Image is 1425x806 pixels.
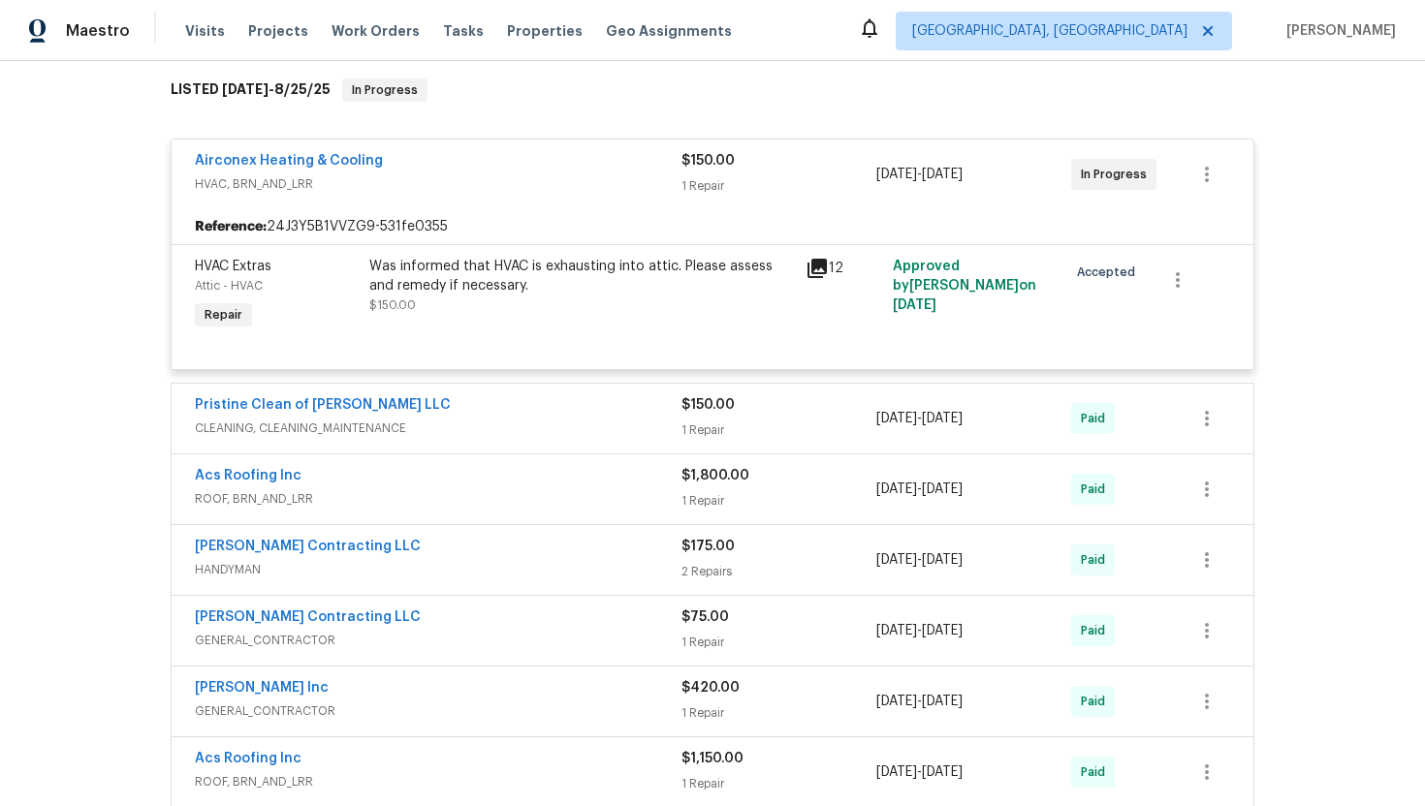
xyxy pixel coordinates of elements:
span: $150.00 [369,299,416,311]
span: Accepted [1077,263,1143,282]
div: 1 Repair [681,774,876,793]
span: $150.00 [681,398,735,412]
span: [DATE] [922,482,963,496]
div: 1 Repair [681,703,876,723]
div: 1 Repair [681,633,876,652]
div: 1 Repair [681,420,876,440]
span: ROOF, BRN_AND_LRR [195,772,681,791]
span: [DATE] [922,765,963,779]
a: Pristine Clean of [PERSON_NAME] LLC [195,398,451,412]
span: [DATE] [893,298,936,312]
span: - [222,82,331,96]
span: [DATE] [876,765,917,779]
span: Paid [1081,409,1113,428]
span: Paid [1081,762,1113,782]
span: Paid [1081,550,1113,570]
a: [PERSON_NAME] Contracting LLC [195,610,421,624]
span: - [876,762,963,782]
b: Reference: [195,217,267,236]
span: - [876,692,963,711]
span: Paid [1081,621,1113,640]
span: GENERAL_CONTRACTOR [195,701,681,721]
span: In Progress [344,80,426,100]
span: [PERSON_NAME] [1279,21,1396,41]
div: 24J3Y5B1VVZG9-531fe0355 [172,209,1253,244]
span: Projects [248,21,308,41]
div: Was informed that HVAC is exhausting into attic. Please assess and remedy if necessary. [369,257,794,295]
span: - [876,165,963,184]
span: [DATE] [922,624,963,637]
span: [DATE] [876,553,917,567]
span: Work Orders [332,21,420,41]
span: [DATE] [876,412,917,425]
span: Maestro [66,21,130,41]
span: Repair [197,305,250,325]
div: 12 [806,257,881,280]
span: $1,800.00 [681,469,749,482]
span: ROOF, BRN_AND_LRR [195,489,681,509]
span: $420.00 [681,681,740,695]
span: [DATE] [876,482,917,496]
div: 1 Repair [681,176,876,196]
span: [DATE] [876,695,917,708]
span: [GEOGRAPHIC_DATA], [GEOGRAPHIC_DATA] [912,21,1187,41]
div: LISTED [DATE]-8/25/25In Progress [165,59,1260,121]
a: [PERSON_NAME] Inc [195,681,329,695]
h6: LISTED [171,78,331,102]
span: [DATE] [876,624,917,637]
span: - [876,621,963,640]
a: [PERSON_NAME] Contracting LLC [195,540,421,553]
span: CLEANING, CLEANING_MAINTENANCE [195,418,681,438]
a: Airconex Heating & Cooling [195,154,383,168]
a: Acs Roofing Inc [195,469,301,482]
span: $1,150.00 [681,752,744,765]
span: Attic - HVAC [195,280,263,292]
span: Paid [1081,692,1113,711]
span: - [876,409,963,428]
span: Tasks [443,24,484,38]
span: Geo Assignments [606,21,732,41]
span: - [876,480,963,499]
span: - [876,550,963,570]
span: [DATE] [922,412,963,425]
span: Paid [1081,480,1113,499]
span: In Progress [1081,165,1155,184]
span: $175.00 [681,540,735,553]
span: HANDYMAN [195,560,681,579]
span: HVAC, BRN_AND_LRR [195,174,681,194]
span: Properties [507,21,583,41]
span: [DATE] [222,82,269,96]
span: Approved by [PERSON_NAME] on [893,260,1036,312]
span: [DATE] [922,553,963,567]
span: GENERAL_CONTRACTOR [195,631,681,650]
span: [DATE] [876,168,917,181]
span: 8/25/25 [274,82,331,96]
a: Acs Roofing Inc [195,752,301,765]
div: 1 Repair [681,491,876,511]
span: $75.00 [681,610,729,624]
span: Visits [185,21,225,41]
span: HVAC Extras [195,260,271,273]
div: 2 Repairs [681,562,876,581]
span: [DATE] [922,695,963,708]
span: $150.00 [681,154,735,168]
span: [DATE] [922,168,963,181]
